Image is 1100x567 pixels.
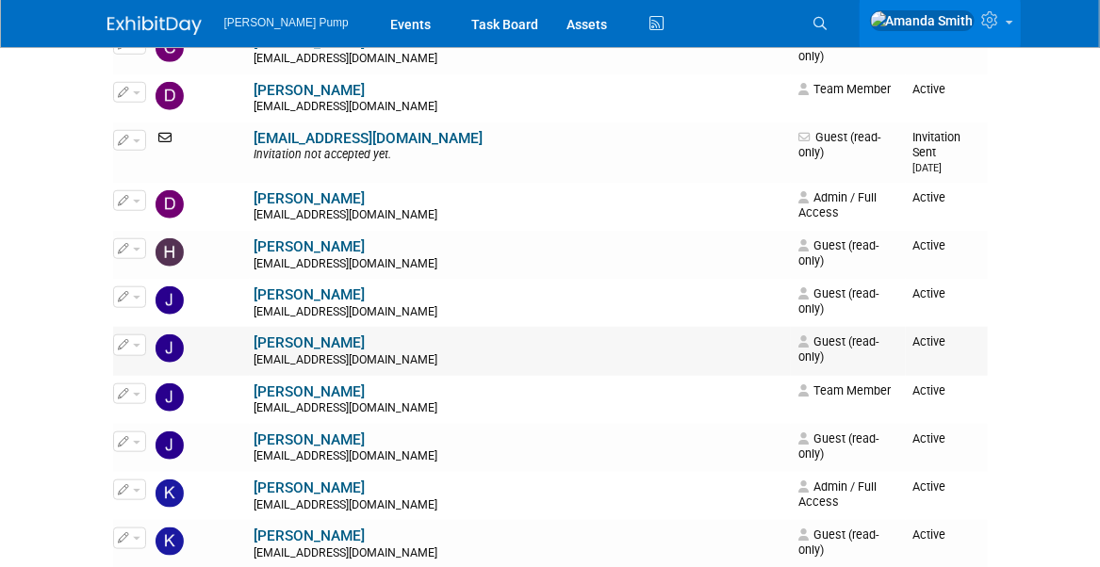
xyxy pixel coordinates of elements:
span: Team Member [798,383,891,397]
div: [EMAIL_ADDRESS][DOMAIN_NAME] [254,401,787,416]
span: Guest (read-only) [798,334,878,364]
div: [EMAIL_ADDRESS][DOMAIN_NAME] [254,100,787,115]
a: [EMAIL_ADDRESS][DOMAIN_NAME] [254,130,484,147]
a: [PERSON_NAME] [254,190,366,207]
span: Invitation Sent [913,130,961,174]
div: [EMAIL_ADDRESS][DOMAIN_NAME] [254,305,787,320]
a: [PERSON_NAME] [254,383,366,400]
span: Guest (read-only) [798,238,878,267]
img: Del Ritz [156,190,184,219]
span: Guest (read-only) [798,34,878,63]
div: [EMAIL_ADDRESS][DOMAIN_NAME] [254,208,787,223]
div: [EMAIL_ADDRESS][DOMAIN_NAME] [254,546,787,561]
img: James Copeland [156,334,184,363]
div: Invitation not accepted yet. [254,148,787,163]
span: Admin / Full Access [798,190,877,219]
span: Active [913,286,946,300]
span: Active [913,238,946,252]
img: Kelly Seliga [156,527,184,556]
div: [EMAIL_ADDRESS][DOMAIN_NAME] [254,449,787,464]
img: David Perry [156,82,184,110]
span: Active [913,431,946,445]
span: Guest (read-only) [798,130,880,159]
span: Active [913,383,946,397]
img: ExhibitDay [107,16,202,35]
img: Judy Woodby [156,431,184,460]
span: Active [913,190,946,204]
span: Active [913,82,946,96]
img: Jake Sowders [156,286,184,315]
a: [PERSON_NAME] [254,286,366,303]
span: Active [913,479,946,494]
span: Team Member [798,82,891,96]
img: Karrin Scott [156,479,184,508]
a: [PERSON_NAME] [254,34,366,51]
div: [EMAIL_ADDRESS][DOMAIN_NAME] [254,498,787,513]
a: [PERSON_NAME] [254,527,366,544]
img: Amanda Smith [870,10,975,31]
a: [PERSON_NAME] [254,431,366,448]
span: Active [913,527,946,542]
img: James Wilson [156,383,184,412]
a: [PERSON_NAME] [254,238,366,255]
span: Guest (read-only) [798,431,878,461]
span: Guest (read-only) [798,527,878,557]
div: [EMAIL_ADDRESS][DOMAIN_NAME] [254,353,787,368]
small: [DATE] [913,162,943,174]
a: [PERSON_NAME] [254,82,366,99]
a: [PERSON_NAME] [254,479,366,496]
a: [PERSON_NAME] [254,334,366,351]
img: Heather Lindberg [156,238,184,267]
span: Admin / Full Access [798,479,877,509]
span: Guest (read-only) [798,286,878,316]
div: [EMAIL_ADDRESS][DOMAIN_NAME] [254,257,787,272]
span: Active [913,334,946,348]
span: [PERSON_NAME] Pump [224,16,349,29]
div: [EMAIL_ADDRESS][DOMAIN_NAME] [254,52,787,67]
